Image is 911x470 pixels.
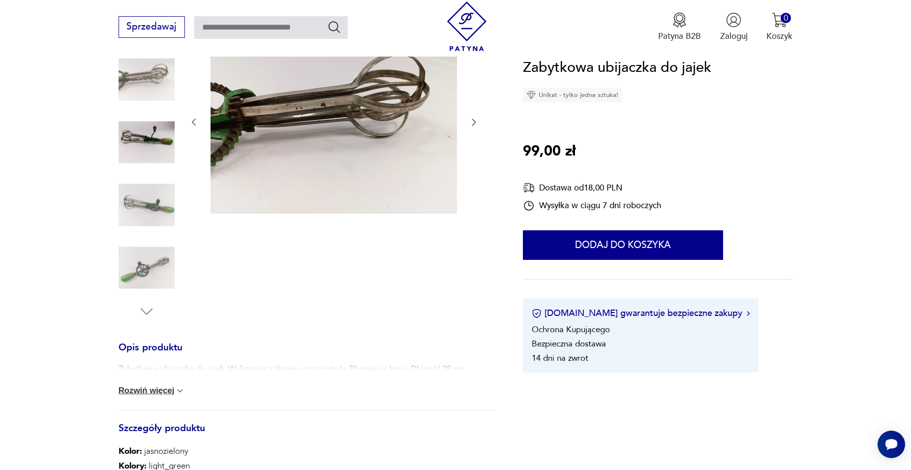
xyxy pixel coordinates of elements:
[532,339,606,350] li: Bezpieczna dostawa
[119,114,175,170] img: Zdjęcie produktu Zabytkowa ubijaczka do jajek
[527,91,536,100] img: Ikona diamentu
[119,363,466,375] p: Zabytkowa ubijaczka do jajek. Wykonana z drewna oraz metalu. Płynnie się kręci. Długość 28 cm.
[781,13,791,23] div: 0
[658,12,701,42] a: Ikona medaluPatyna B2B
[327,20,341,34] button: Szukaj
[175,386,185,396] img: chevron down
[119,444,190,459] p: jasnozielony
[442,1,492,51] img: Patyna - sklep z meblami i dekoracjami vintage
[672,12,687,28] img: Ikona medalu
[658,31,701,42] p: Patyna B2B
[119,16,185,38] button: Sprzedawaj
[211,29,457,214] img: Zdjęcie produktu Zabytkowa ubijaczka do jajek
[747,311,750,316] img: Ikona strzałki w prawo
[523,182,535,194] img: Ikona dostawy
[532,324,610,336] li: Ochrona Kupującego
[523,200,661,212] div: Wysyłka w ciągu 7 dni roboczych
[772,12,787,28] img: Ikona koszyka
[658,12,701,42] button: Patyna B2B
[523,140,576,163] p: 99,00 zł
[119,386,185,396] button: Rozwiń więcej
[532,309,542,318] img: Ikona certyfikatu
[119,24,185,31] a: Sprzedawaj
[720,31,748,42] p: Zaloguj
[119,344,495,364] h3: Opis produktu
[523,88,622,103] div: Unikat - tylko jedna sztuka!
[119,240,175,296] img: Zdjęcie produktu Zabytkowa ubijaczka do jajek
[523,57,711,79] h1: Zabytkowa ubijaczka do jajek
[878,431,905,458] iframe: Smartsupp widget button
[532,308,750,320] button: [DOMAIN_NAME] gwarantuje bezpieczne zakupy
[726,12,741,28] img: Ikonka użytkownika
[766,12,792,42] button: 0Koszyk
[766,31,792,42] p: Koszyk
[532,353,588,364] li: 14 dni na zwrot
[119,425,495,444] h3: Szczegóły produktu
[119,445,142,457] b: Kolor:
[119,177,175,233] img: Zdjęcie produktu Zabytkowa ubijaczka do jajek
[523,182,661,194] div: Dostawa od 18,00 PLN
[523,231,723,260] button: Dodaj do koszyka
[119,52,175,108] img: Zdjęcie produktu Zabytkowa ubijaczka do jajek
[720,12,748,42] button: Zaloguj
